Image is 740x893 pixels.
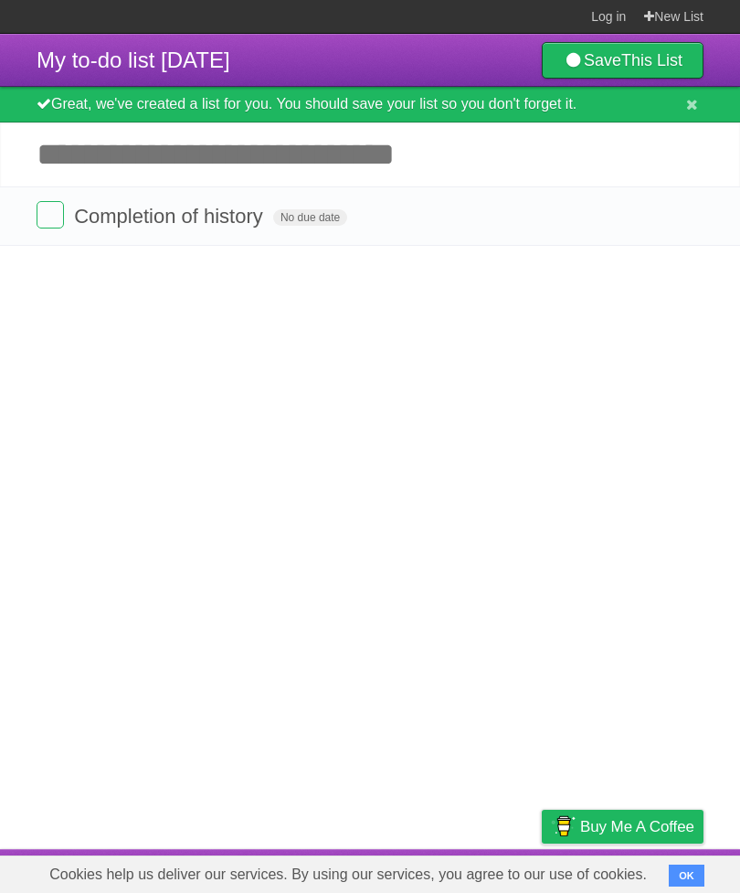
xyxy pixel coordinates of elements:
[518,854,566,888] a: Privacy
[359,854,433,888] a: Developers
[273,209,347,226] span: No due date
[456,854,496,888] a: Terms
[31,856,665,893] span: Cookies help us deliver our services. By using our services, you agree to our use of cookies.
[37,48,230,72] span: My to-do list [DATE]
[588,854,703,888] a: Suggest a feature
[551,811,576,842] img: Buy me a coffee
[37,201,64,229] label: Done
[542,810,703,844] a: Buy me a coffee
[74,205,268,228] span: Completion of history
[621,51,682,69] b: This List
[669,865,704,887] button: OK
[542,42,703,79] a: SaveThis List
[299,854,337,888] a: About
[580,811,694,843] span: Buy me a coffee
